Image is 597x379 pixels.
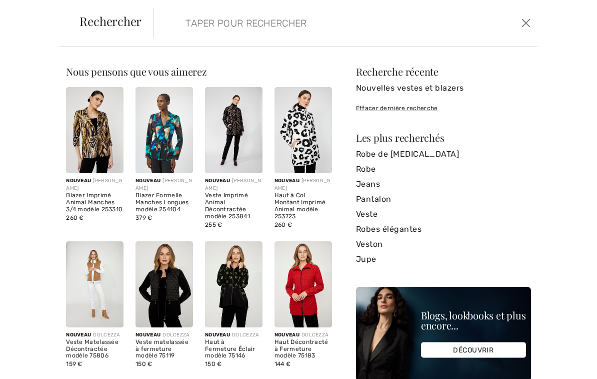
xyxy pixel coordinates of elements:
div: DOLCEZZA [274,331,332,339]
button: Ferme [519,15,533,31]
a: Robes élégantes [356,222,531,237]
div: Haut à Fermeture Éclair modèle 75146 [205,339,262,359]
div: Veste Imprimé Animal Décontractée modèle 253841 [205,192,262,220]
div: Recherche récente [356,67,531,77]
input: TAPER POUR RECHERCHER [178,8,433,38]
span: Nouveau [205,178,230,184]
span: 260 € [66,214,84,221]
img: Veste Imprimé Animal Décontractée modèle 253841. Black/Beige [205,87,262,173]
a: Veston [356,237,531,252]
a: Robe [356,162,531,177]
div: DOLCEZZA [66,331,123,339]
img: Blazer Imprimé Animal Manches 3/4 modèle 253310. Black/Gold [66,87,123,173]
div: Haut à Col Montant Imprimé Animal modèle 253723 [274,192,332,220]
span: 144 € [274,360,291,367]
span: 255 € [205,221,222,228]
div: [PERSON_NAME] [66,177,123,192]
span: Nouveau [66,332,91,338]
div: Haut Décontracté à Fermeture modèle 75183 [274,339,332,359]
span: Nouveau [274,332,299,338]
img: Haut à Fermeture Éclair modèle 75146. As sample [205,241,262,327]
span: Rechercher [79,15,141,27]
img: Veste Matelassée Décontractée modèle 75806. As sample [66,241,123,327]
div: Les plus recherchés [356,133,531,143]
span: 150 € [205,360,222,367]
a: Veste [356,207,531,222]
div: Veste matelassée à fermeture modèle 75119 [135,339,193,359]
span: Nouveau [205,332,230,338]
div: DÉCOUVRIR [421,342,526,358]
div: [PERSON_NAME] [205,177,262,192]
a: Pantalon [356,192,531,207]
a: Jupe [356,252,531,267]
img: Blazer Formelle Manches Longues modèle 254104. Black/Multi [135,87,193,173]
img: Veste matelassée à fermeture modèle 75119. As sample [135,241,193,327]
div: Blogs, lookbooks et plus encore... [421,310,526,330]
div: Effacer dernière recherche [356,104,531,113]
span: 260 € [274,221,292,228]
a: Nouvelles vestes et blazers [356,81,531,96]
a: Robe de [MEDICAL_DATA] [356,147,531,162]
div: Blazer Formelle Manches Longues modèle 254104 [135,192,193,213]
span: 159 € [66,360,82,367]
span: Aide [23,7,43,16]
a: Jeans [356,177,531,192]
div: Veste Matelassée Décontractée modèle 75806 [66,339,123,359]
img: Haut à Col Montant Imprimé Animal modèle 253723. Off White/Black [274,87,332,173]
span: Nouveau [274,178,299,184]
span: 150 € [135,360,152,367]
div: [PERSON_NAME] [135,177,193,192]
div: DOLCEZZA [135,331,193,339]
div: Blazer Imprimé Animal Manches 3/4 modèle 253310 [66,192,123,213]
span: 379 € [135,214,152,221]
span: Nouveau [135,178,160,184]
span: Nouveau [66,178,91,184]
img: Haut Décontracté à Fermeture modèle 75183. Red [274,241,332,327]
span: Nouveau [135,332,160,338]
div: DOLCEZZA [205,331,262,339]
div: [PERSON_NAME] [274,177,332,192]
span: Nous pensons que vous aimerez [66,65,207,78]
